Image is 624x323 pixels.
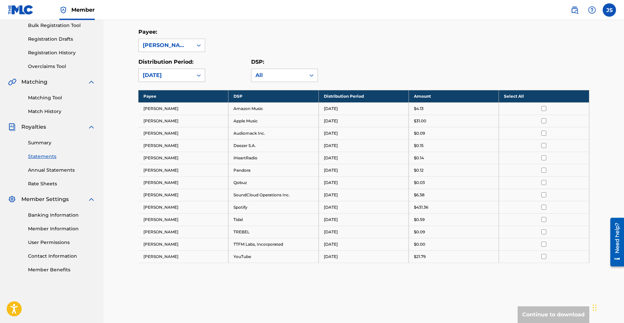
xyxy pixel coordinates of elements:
[414,241,425,247] p: $0.00
[138,127,228,139] td: [PERSON_NAME]
[414,192,425,198] p: $6.38
[568,3,581,17] a: Public Search
[87,78,95,86] img: expand
[319,115,409,127] td: [DATE]
[603,3,616,17] div: User Menu
[138,102,228,115] td: [PERSON_NAME]
[71,6,95,14] span: Member
[319,213,409,226] td: [DATE]
[8,123,16,131] img: Royalties
[138,152,228,164] td: [PERSON_NAME]
[414,106,424,112] p: $4.13
[21,123,46,131] span: Royalties
[255,71,301,79] div: All
[228,213,319,226] td: Tidal
[319,152,409,164] td: [DATE]
[228,139,319,152] td: Deezer S.A.
[499,90,589,102] th: Select All
[21,195,69,203] span: Member Settings
[28,94,95,101] a: Matching Tool
[414,118,426,124] p: $31.00
[28,139,95,146] a: Summary
[319,189,409,201] td: [DATE]
[21,78,47,86] span: Matching
[28,22,95,29] a: Bulk Registration Tool
[228,152,319,164] td: iHeartRadio
[28,212,95,219] a: Banking Information
[588,6,596,14] img: help
[138,226,228,238] td: [PERSON_NAME]
[228,164,319,176] td: Pandora
[28,253,95,260] a: Contact Information
[138,90,228,102] th: Payee
[414,130,425,136] p: $0.09
[228,176,319,189] td: Qobuz
[319,139,409,152] td: [DATE]
[228,226,319,238] td: TREBEL
[143,41,189,49] div: [PERSON_NAME]
[28,36,95,43] a: Registration Drafts
[414,155,424,161] p: $0.14
[319,102,409,115] td: [DATE]
[605,215,624,269] iframe: Resource Center
[28,266,95,273] a: Member Benefits
[143,71,189,79] div: [DATE]
[28,153,95,160] a: Statements
[319,226,409,238] td: [DATE]
[28,167,95,174] a: Annual Statements
[59,6,67,14] img: Top Rightsholder
[28,108,95,115] a: Match History
[228,127,319,139] td: Audiomack Inc.
[319,164,409,176] td: [DATE]
[571,6,579,14] img: search
[319,250,409,263] td: [DATE]
[228,201,319,213] td: Spotify
[414,204,428,210] p: $431.36
[228,90,319,102] th: DSP
[409,90,499,102] th: Amount
[8,78,16,86] img: Matching
[8,5,34,15] img: MLC Logo
[319,176,409,189] td: [DATE]
[251,59,264,65] label: DSP:
[319,127,409,139] td: [DATE]
[28,49,95,56] a: Registration History
[414,180,425,186] p: $0.03
[138,250,228,263] td: [PERSON_NAME]
[28,180,95,187] a: Rate Sheets
[591,291,624,323] iframe: Chat Widget
[414,143,424,149] p: $0.15
[138,139,228,152] td: [PERSON_NAME]
[138,238,228,250] td: [PERSON_NAME]
[228,115,319,127] td: Apple Music
[8,195,16,203] img: Member Settings
[319,90,409,102] th: Distribution Period
[414,229,425,235] p: $0.09
[228,238,319,250] td: TTFM Labs, Incorporated
[28,225,95,232] a: Member Information
[138,29,157,35] label: Payee:
[87,195,95,203] img: expand
[138,164,228,176] td: [PERSON_NAME]
[319,201,409,213] td: [DATE]
[593,298,597,318] div: Drag
[28,63,95,70] a: Overclaims Tool
[585,3,599,17] div: Help
[138,115,228,127] td: [PERSON_NAME]
[138,213,228,226] td: [PERSON_NAME]
[28,239,95,246] a: User Permissions
[87,123,95,131] img: expand
[414,217,425,223] p: $0.59
[138,189,228,201] td: [PERSON_NAME]
[138,201,228,213] td: [PERSON_NAME]
[228,189,319,201] td: SoundCloud Operations Inc.
[414,167,424,173] p: $0.12
[319,238,409,250] td: [DATE]
[228,250,319,263] td: YouTube
[228,102,319,115] td: Amazon Music
[138,59,193,65] label: Distribution Period:
[138,176,228,189] td: [PERSON_NAME]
